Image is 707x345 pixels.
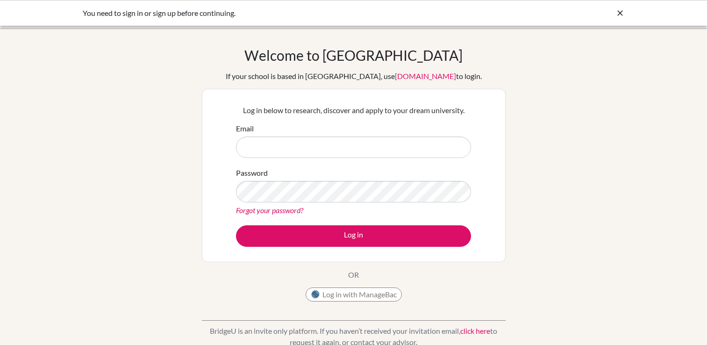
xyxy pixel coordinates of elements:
[236,206,303,215] a: Forgot your password?
[236,225,471,247] button: Log in
[348,269,359,280] p: OR
[226,71,482,82] div: If your school is based in [GEOGRAPHIC_DATA], use to login.
[236,105,471,116] p: Log in below to research, discover and apply to your dream university.
[460,326,490,335] a: click here
[395,72,456,80] a: [DOMAIN_NAME]
[244,47,463,64] h1: Welcome to [GEOGRAPHIC_DATA]
[236,167,268,179] label: Password
[83,7,485,19] div: You need to sign in or sign up before continuing.
[306,287,402,302] button: Log in with ManageBac
[236,123,254,134] label: Email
